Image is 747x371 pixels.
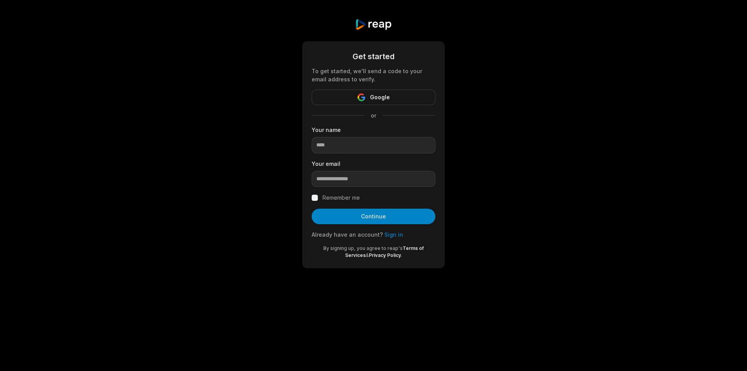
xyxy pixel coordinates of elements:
[312,160,435,168] label: Your email
[323,245,403,251] span: By signing up, you agree to reap's
[369,252,401,258] a: Privacy Policy
[323,193,360,202] label: Remember me
[312,67,435,83] div: To get started, we'll send a code to your email address to verify.
[366,252,369,258] span: &
[384,231,403,238] a: Sign in
[312,209,435,224] button: Continue
[312,231,383,238] span: Already have an account?
[355,19,392,30] img: reap
[312,90,435,105] button: Google
[312,51,435,62] div: Get started
[312,126,435,134] label: Your name
[365,111,382,120] span: or
[370,93,390,102] span: Google
[401,252,402,258] span: .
